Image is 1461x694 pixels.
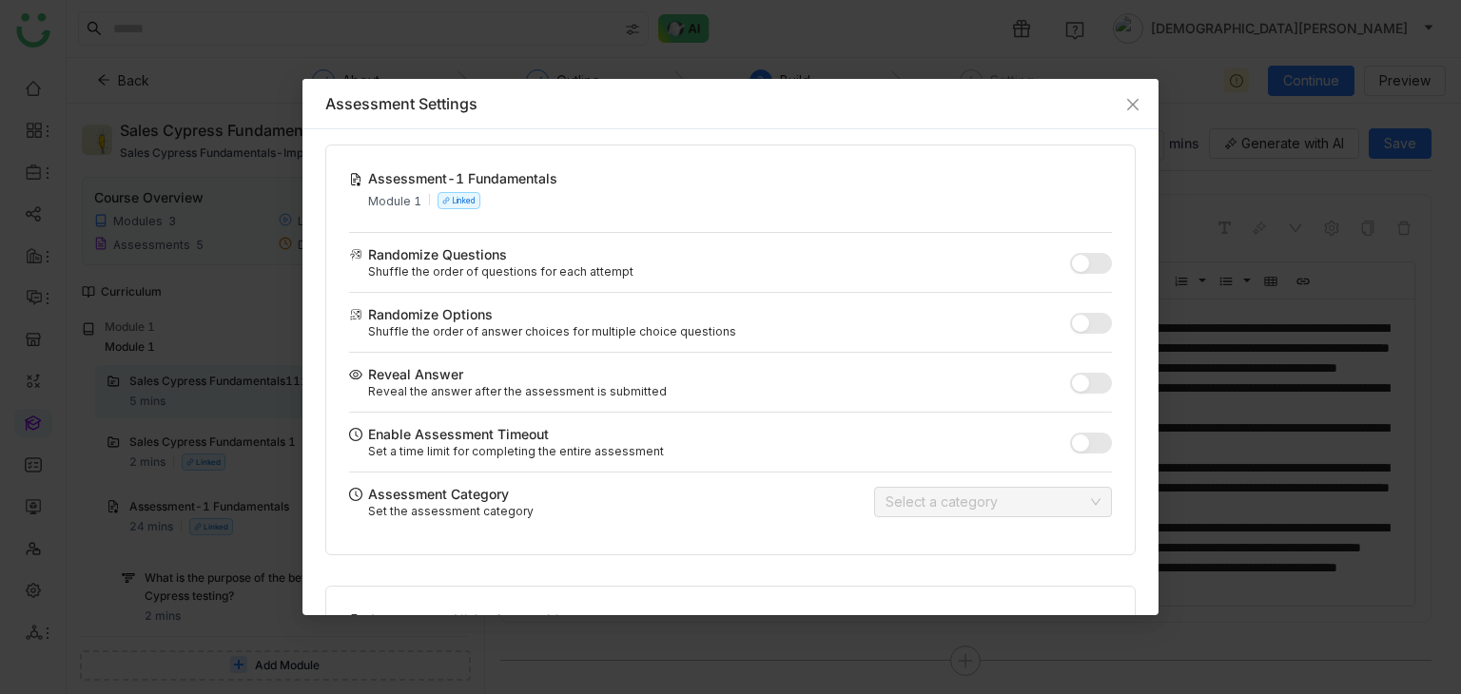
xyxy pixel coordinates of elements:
[368,609,561,629] div: Assessment All Settings on12
[1107,79,1159,130] button: Close
[368,424,549,444] div: Enable Assessment Timeout
[325,94,1136,113] div: Assessment Settings
[349,173,362,186] img: assessment.svg
[368,304,493,324] div: Randomize Options
[368,264,1070,279] div: Shuffle the order of questions for each attempt
[368,324,1070,338] div: Shuffle the order of answer choices for multiple choice questions
[368,364,463,384] div: Reveal Answer
[368,484,509,504] div: Assessment Category
[368,244,507,264] div: Randomize Questions
[368,504,534,518] div: Set the assessment category
[438,192,480,209] nz-tag: Linked
[349,614,362,627] img: assessment.svg
[368,444,1070,458] div: Set a time limit for completing the entire assessment
[368,168,557,188] div: Assessment-1 Fundamentals
[368,192,557,209] div: Module 1
[368,384,1070,398] div: Reveal the answer after the assessment is submitted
